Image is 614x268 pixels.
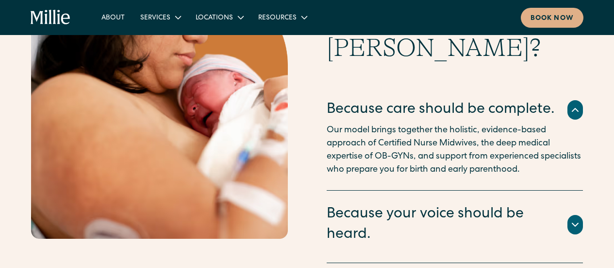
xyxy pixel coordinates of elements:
[133,9,188,25] div: Services
[258,13,297,23] div: Resources
[188,9,250,25] div: Locations
[521,8,583,28] a: Book now
[196,13,233,23] div: Locations
[327,204,556,245] div: Because your voice should be heard.
[250,9,314,25] div: Resources
[327,124,583,177] p: Our model brings together the holistic, evidence-based approach of Certified Nurse Midwives, the ...
[140,13,170,23] div: Services
[531,14,574,24] div: Book now
[94,9,133,25] a: About
[31,10,70,25] a: home
[327,100,555,120] div: Because care should be complete.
